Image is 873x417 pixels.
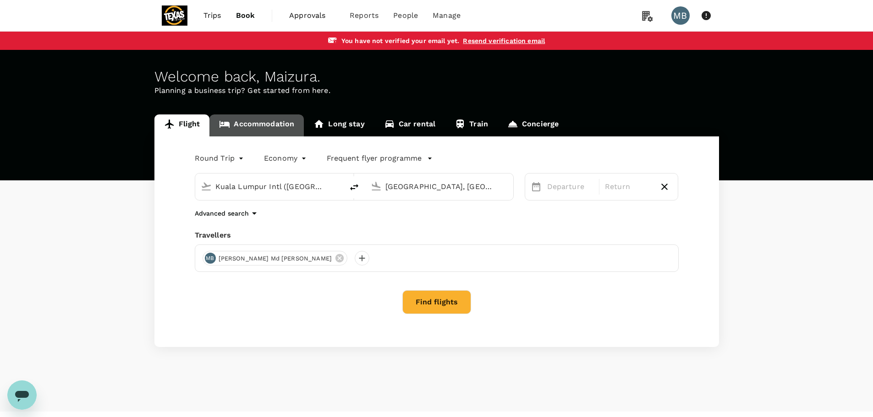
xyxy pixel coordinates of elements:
button: Open [337,185,339,187]
button: Find flights [402,290,471,314]
a: Flight [154,114,210,136]
span: You have not verified your email yet . [341,37,460,44]
button: Frequent flyer programme [327,153,433,164]
p: Planning a business trip? Get started from here. [154,85,719,96]
p: Return [605,181,651,192]
div: Round Trip [195,151,246,166]
div: MB[PERSON_NAME] Md [PERSON_NAME] [203,251,348,265]
a: Car rental [374,114,445,136]
p: Advanced search [195,209,249,218]
button: delete [343,176,365,198]
p: Frequent flyer programme [327,153,422,164]
a: Concierge [498,114,568,136]
img: email-alert [328,38,338,44]
a: Resend verification email [463,37,545,44]
span: Approvals [289,10,335,21]
div: Welcome back , Maizura . [154,68,719,85]
iframe: Button to launch messaging window [7,380,37,410]
div: MB [671,6,690,25]
span: Book [236,10,255,21]
input: Depart from [215,179,324,194]
img: Texas Chicken (Malaysia) Sdn Bhd [154,5,196,26]
button: Advanced search [195,208,260,219]
p: Departure [547,181,593,192]
span: [PERSON_NAME] Md [PERSON_NAME] [213,254,338,263]
a: Train [445,114,498,136]
span: People [393,10,418,21]
a: Accommodation [209,114,304,136]
div: Economy [264,151,308,166]
span: Reports [350,10,379,21]
span: Trips [203,10,221,21]
button: Open [507,185,509,187]
span: Manage [433,10,461,21]
div: MB [205,253,216,264]
input: Going to [385,179,494,194]
a: Long stay [304,114,374,136]
div: Travellers [195,230,679,241]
